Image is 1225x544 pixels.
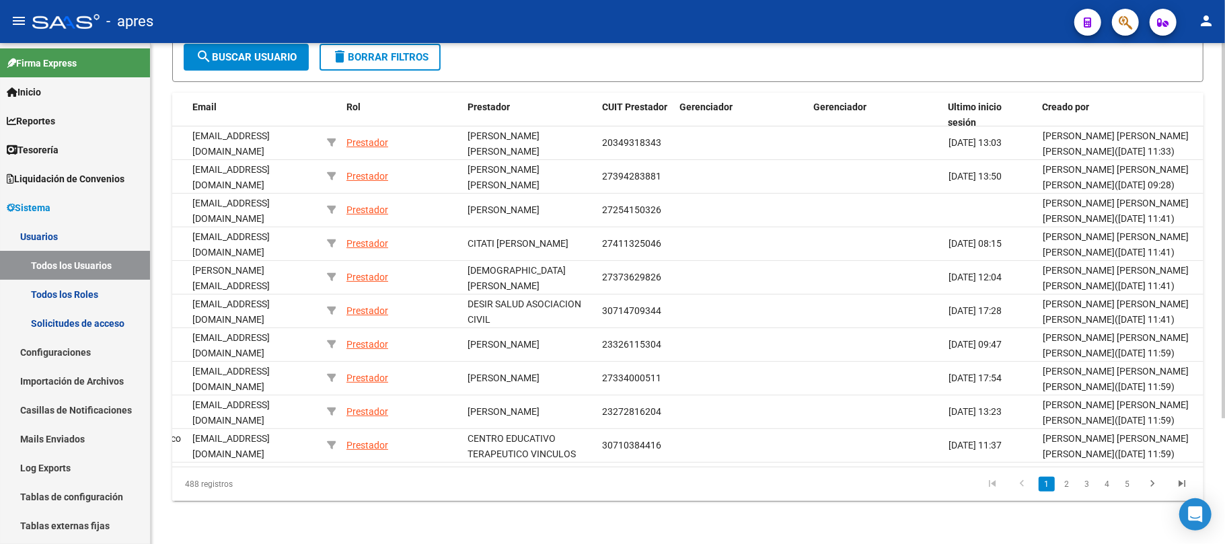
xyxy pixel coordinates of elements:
span: [EMAIL_ADDRESS][DOMAIN_NAME] [192,332,270,358]
button: Borrar Filtros [320,44,441,71]
span: 20349318343 [602,137,661,148]
datatable-header-cell: Gerenciador [674,93,809,137]
span: Firma Express [7,56,77,71]
span: Gerenciador [679,102,733,112]
span: CUIT Prestador [602,102,667,112]
li: page 1 [1037,473,1057,496]
datatable-header-cell: Rol [341,93,462,137]
span: [PERSON_NAME] [PERSON_NAME] [468,164,540,190]
span: [PERSON_NAME] [468,373,540,383]
datatable-header-cell: Creado por [1037,93,1205,137]
span: Reportes [7,114,55,128]
span: [PERSON_NAME] [PERSON_NAME] [PERSON_NAME] [1043,299,1189,325]
span: [DATE] 17:28 [949,305,1002,316]
span: [DATE] 17:54 [949,373,1002,383]
span: ([DATE] 11:59) [1115,348,1175,358]
span: 30714709344 [602,305,661,316]
div: Open Intercom Messenger [1179,498,1212,531]
span: [PERSON_NAME] [468,339,540,350]
a: 1 [1039,477,1055,492]
span: ([DATE] 11:41) [1115,213,1175,224]
span: Sistema [7,200,50,215]
span: [EMAIL_ADDRESS][DOMAIN_NAME] [192,130,270,157]
span: 23326115304 [602,339,661,350]
span: - apres [106,7,153,36]
span: [PERSON_NAME] [PERSON_NAME] [PERSON_NAME] [1043,433,1189,459]
datatable-header-cell: Gerenciador [809,93,943,137]
div: 488 registros [172,467,376,501]
a: go to next page [1140,477,1165,492]
mat-icon: search [196,48,212,65]
span: ([DATE] 11:41) [1115,314,1175,325]
span: DESIR SALUD ASOCIACION CIVIL [468,299,581,325]
span: CITATI [PERSON_NAME] [468,238,568,249]
span: [DATE] 13:50 [949,171,1002,182]
span: [DEMOGRAPHIC_DATA][PERSON_NAME] [468,265,566,291]
span: Email [192,102,217,112]
datatable-header-cell: Prestador [462,93,597,137]
div: Prestador [346,236,388,251]
div: Prestador [346,438,388,453]
div: Prestador [346,135,388,151]
span: [PERSON_NAME] [PERSON_NAME] [PERSON_NAME] [1043,366,1189,392]
span: [PERSON_NAME] [468,204,540,215]
span: [DATE] 08:15 [949,238,1002,249]
span: Buscar Usuario [196,51,297,63]
div: Prestador [346,169,388,184]
span: [DATE] 13:23 [949,406,1002,417]
span: Borrar Filtros [332,51,429,63]
span: 27334000511 [602,373,661,383]
span: [PERSON_NAME] [PERSON_NAME] [468,130,540,157]
span: Prestador [468,102,510,112]
span: [PERSON_NAME] [PERSON_NAME] [PERSON_NAME] [1043,130,1189,157]
datatable-header-cell: CUIT Prestador [597,93,674,137]
span: Liquidación de Convenios [7,171,124,186]
span: Gerenciador [814,102,867,112]
span: [DATE] 09:47 [949,339,1002,350]
div: Prestador [346,337,388,352]
span: [EMAIL_ADDRESS][DOMAIN_NAME] [192,164,270,190]
span: 27394283881 [602,171,661,182]
span: [EMAIL_ADDRESS][DOMAIN_NAME] [192,299,270,325]
a: go to last page [1169,477,1195,492]
span: ([DATE] 11:59) [1115,449,1175,459]
span: ([DATE] 11:59) [1115,381,1175,392]
span: Inicio [7,85,41,100]
span: [DATE] 13:03 [949,137,1002,148]
span: [DATE] 12:04 [949,272,1002,282]
span: [PERSON_NAME] [468,406,540,417]
mat-icon: menu [11,13,27,29]
span: 27373629826 [602,272,661,282]
li: page 3 [1077,473,1097,496]
div: Prestador [346,303,388,319]
span: 30710384416 [602,440,661,451]
span: 27411325046 [602,238,661,249]
span: Creado por [1043,102,1090,112]
div: Prestador [346,371,388,386]
button: Buscar Usuario [184,44,309,71]
div: Prestador [346,270,388,285]
span: [PERSON_NAME] [PERSON_NAME] [PERSON_NAME] [1043,265,1189,291]
span: [PERSON_NAME] [PERSON_NAME] [PERSON_NAME] [1043,164,1189,190]
datatable-header-cell: Email [187,93,322,137]
div: Prestador [346,404,388,420]
span: Rol [346,102,361,112]
span: 27254150326 [602,204,661,215]
span: Ultimo inicio sesión [949,102,1002,128]
a: 5 [1119,477,1136,492]
a: 3 [1079,477,1095,492]
mat-icon: delete [332,48,348,65]
span: ([DATE] 11:33) [1115,146,1175,157]
span: [DATE] 11:37 [949,440,1002,451]
span: ([DATE] 11:41) [1115,280,1175,291]
datatable-header-cell: Ultimo inicio sesión [943,93,1037,137]
span: ([DATE] 11:41) [1115,247,1175,258]
a: 2 [1059,477,1075,492]
span: [EMAIL_ADDRESS][DOMAIN_NAME] [192,433,270,459]
span: [PERSON_NAME] [PERSON_NAME] [PERSON_NAME] [1043,198,1189,224]
span: ([DATE] 09:28) [1115,180,1175,190]
span: [PERSON_NAME][EMAIL_ADDRESS][PERSON_NAME][DOMAIN_NAME] [192,265,270,321]
span: [PERSON_NAME] [PERSON_NAME] [PERSON_NAME] [1043,399,1189,426]
div: Prestador [346,202,388,218]
a: 4 [1099,477,1115,492]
